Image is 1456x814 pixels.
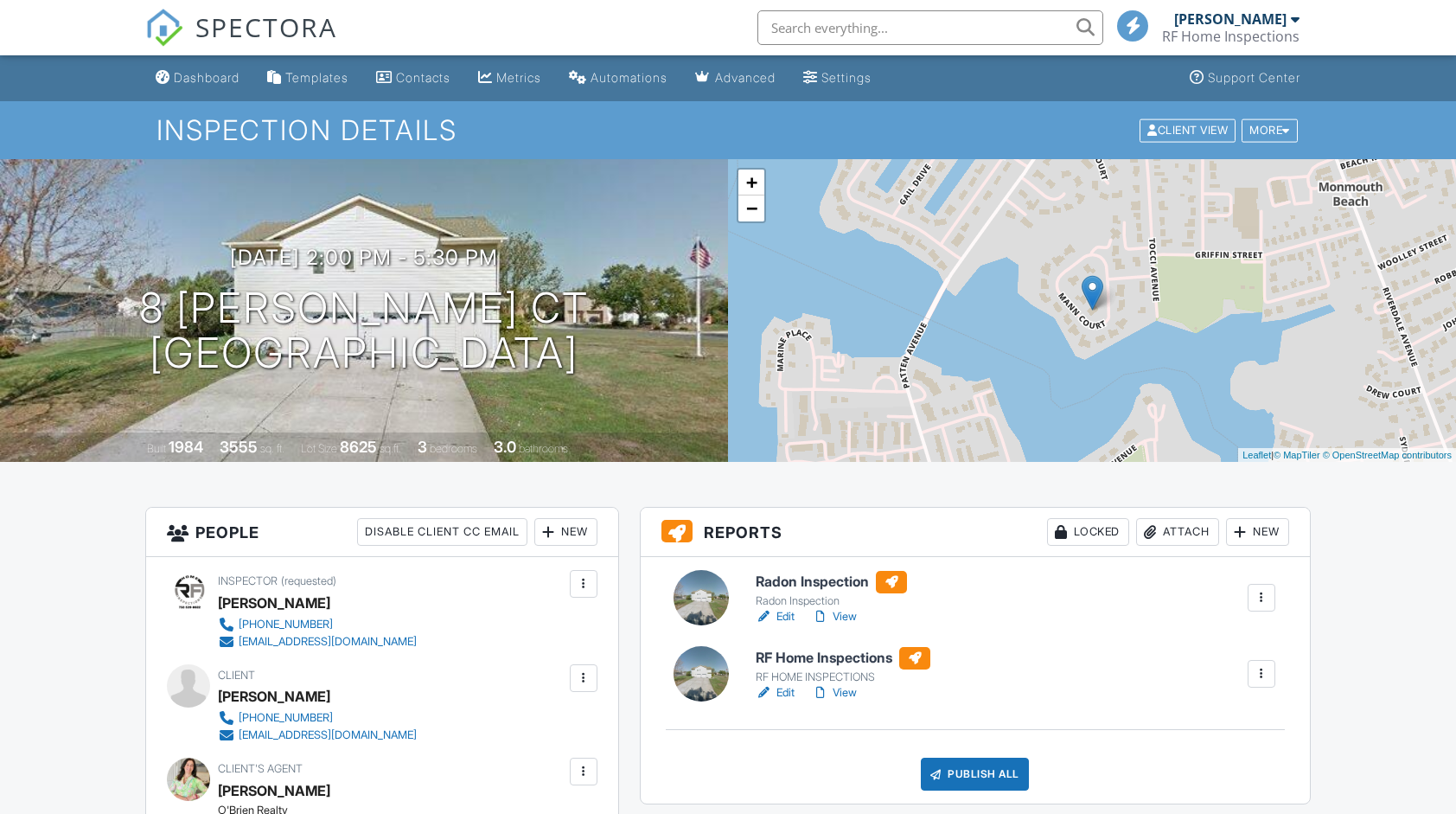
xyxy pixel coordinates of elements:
a: Client View [1138,123,1240,136]
div: Dashboard [174,70,239,85]
div: New [1226,518,1289,546]
div: Client View [1140,119,1236,142]
h3: [DATE] 2:00 pm - 5:30 pm [230,246,498,269]
a: View [812,608,857,625]
div: [PERSON_NAME] [218,683,330,709]
img: The Best Home Inspection Software - Spectora [145,9,183,47]
a: © OpenStreetMap contributors [1323,450,1452,460]
div: 3 [418,438,427,456]
a: Contacts [369,62,457,94]
div: | [1238,448,1456,463]
span: Built [147,442,166,455]
a: Leaflet [1242,450,1271,460]
div: Attach [1136,518,1219,546]
div: Automations [591,70,667,85]
span: Client's Agent [218,762,303,775]
a: Zoom in [738,170,764,195]
a: SPECTORA [145,23,337,60]
h3: Reports [641,508,1310,557]
span: sq. ft. [260,442,284,455]
a: [EMAIL_ADDRESS][DOMAIN_NAME] [218,727,417,744]
a: Settings [796,62,878,94]
div: Publish All [921,758,1029,791]
div: RF HOME INSPECTIONS [756,670,930,684]
a: Support Center [1183,62,1307,94]
div: Radon Inspection [756,594,907,608]
a: Dashboard [149,62,246,94]
span: (requested) [281,574,336,587]
div: [PHONE_NUMBER] [239,711,333,725]
div: RF Home Inspections [1162,28,1300,45]
h3: People [146,508,617,557]
input: Search everything... [757,10,1103,45]
div: Metrics [496,70,541,85]
div: [EMAIL_ADDRESS][DOMAIN_NAME] [239,728,417,742]
a: Advanced [688,62,782,94]
div: [PERSON_NAME] [1174,10,1287,28]
h1: Inspection Details [156,115,1300,145]
div: New [534,518,597,546]
span: bedrooms [430,442,477,455]
div: [EMAIL_ADDRESS][DOMAIN_NAME] [239,635,417,649]
a: Metrics [471,62,548,94]
span: Client [218,669,255,682]
div: Contacts [396,70,450,85]
div: More [1242,119,1298,142]
span: Lot Size [301,442,337,455]
a: Automations (Basic) [562,62,674,94]
a: Templates [260,62,355,94]
a: [PERSON_NAME] [218,778,330,804]
h6: RF Home Inspections [756,647,930,670]
a: Zoom out [738,195,764,221]
h6: Radon Inspection [756,571,907,593]
div: Templates [285,70,348,85]
span: Inspector [218,574,278,587]
div: 1984 [169,438,203,456]
div: [PERSON_NAME] [218,590,330,616]
span: SPECTORA [195,9,337,45]
a: [EMAIL_ADDRESS][DOMAIN_NAME] [218,633,417,651]
div: [PHONE_NUMBER] [239,618,333,631]
a: © MapTiler [1274,450,1320,460]
div: 3555 [220,438,258,456]
span: sq.ft. [380,442,401,455]
a: [PHONE_NUMBER] [218,616,417,633]
div: Settings [821,70,872,85]
div: Advanced [715,70,776,85]
a: Radon Inspection Radon Inspection [756,571,907,609]
a: RF Home Inspections RF HOME INSPECTIONS [756,647,930,685]
div: Disable Client CC Email [357,518,527,546]
h1: 8 [PERSON_NAME] Ct [GEOGRAPHIC_DATA] [139,285,589,377]
div: 3.0 [494,438,516,456]
div: 8625 [340,438,377,456]
span: bathrooms [519,442,568,455]
a: [PHONE_NUMBER] [218,709,417,727]
a: Edit [756,684,795,702]
a: Edit [756,608,795,625]
div: Support Center [1208,70,1300,85]
a: View [812,684,857,702]
div: Locked [1047,518,1129,546]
